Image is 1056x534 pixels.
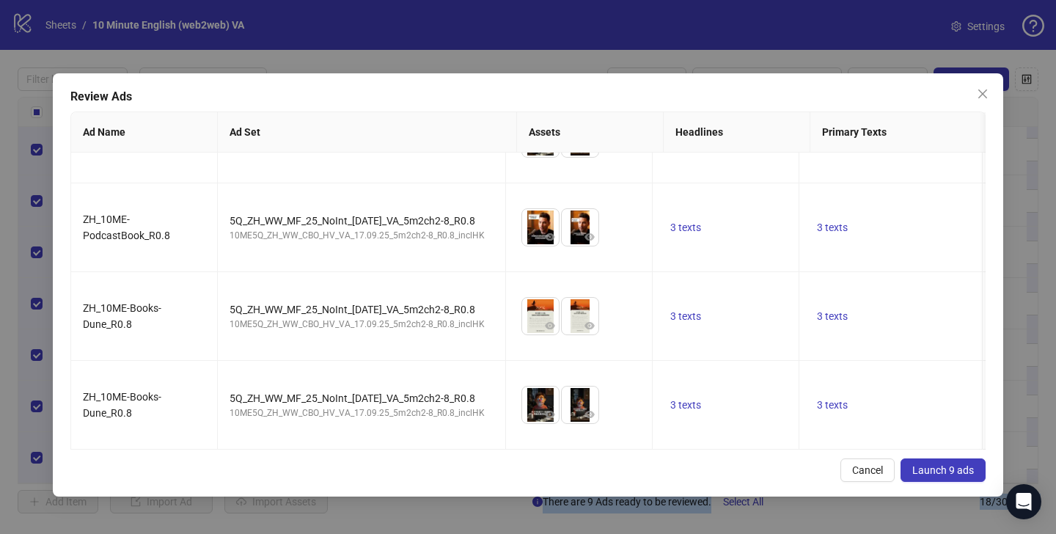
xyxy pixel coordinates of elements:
button: Close [971,82,994,106]
button: Preview [581,228,598,246]
img: Asset 2 [562,209,598,246]
div: Review Ads [70,88,986,106]
div: 5Q_ZH_WW_MF_25_NoInt_[DATE]_VA_5m2ch2-8_R0.8 [230,301,494,318]
div: Open Intercom Messenger [1006,484,1041,519]
button: 3 texts [664,219,707,236]
div: 5Q_ZH_WW_MF_25_NoInt_[DATE]_VA_5m2ch2-8_R0.8 [230,213,494,229]
span: ZH_10ME-Books-Dune_R0.8 [83,391,161,419]
span: 3 texts [670,399,701,411]
span: eye [545,409,555,420]
img: Asset 2 [562,298,598,334]
button: Preview [541,228,559,246]
span: Launch 9 ads [912,464,974,476]
th: Headlines [664,112,810,153]
span: 3 texts [670,310,701,322]
button: Preview [581,406,598,423]
button: Preview [541,317,559,334]
button: 3 texts [664,396,707,414]
span: eye [584,409,595,420]
button: Preview [581,317,598,334]
button: 3 texts [811,307,854,325]
div: 10ME5Q_ZH_WW_CBO_HV_VA_17.09.25_5m2ch2-8_R0.8_inclHK [230,229,494,243]
div: 10ME5Q_ZH_WW_CBO_HV_VA_17.09.25_5m2ch2-8_R0.8_inclHK [230,318,494,332]
button: 3 texts [811,396,854,414]
img: Asset 1 [522,387,559,423]
span: ZH_10ME-Books-Dune_R0.8 [83,302,161,330]
button: 3 texts [811,219,854,236]
span: 3 texts [817,222,848,233]
img: Asset 1 [522,209,559,246]
th: Assets [517,112,664,153]
div: 5Q_ZH_WW_MF_25_NoInt_[DATE]_VA_5m2ch2-8_R0.8 [230,390,494,406]
th: Primary Texts [810,112,994,153]
span: eye [584,321,595,331]
span: Cancel [852,464,883,476]
button: Launch 9 ads [901,458,986,482]
img: Asset 2 [562,387,598,423]
span: eye [545,232,555,242]
img: Asset 1 [522,298,559,334]
span: 3 texts [670,222,701,233]
button: Preview [541,406,559,423]
button: 3 texts [664,307,707,325]
span: ZH_10ME-PodcastBook_R0.8 [83,213,170,241]
span: close [977,88,989,100]
span: eye [545,321,555,331]
th: Ad Set [218,112,517,153]
span: eye [584,232,595,242]
button: Cancel [840,458,895,482]
span: 3 texts [817,399,848,411]
th: Ad Name [71,112,218,153]
span: 3 texts [817,310,848,322]
div: 10ME5Q_ZH_WW_CBO_HV_VA_17.09.25_5m2ch2-8_R0.8_inclHK [230,406,494,420]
